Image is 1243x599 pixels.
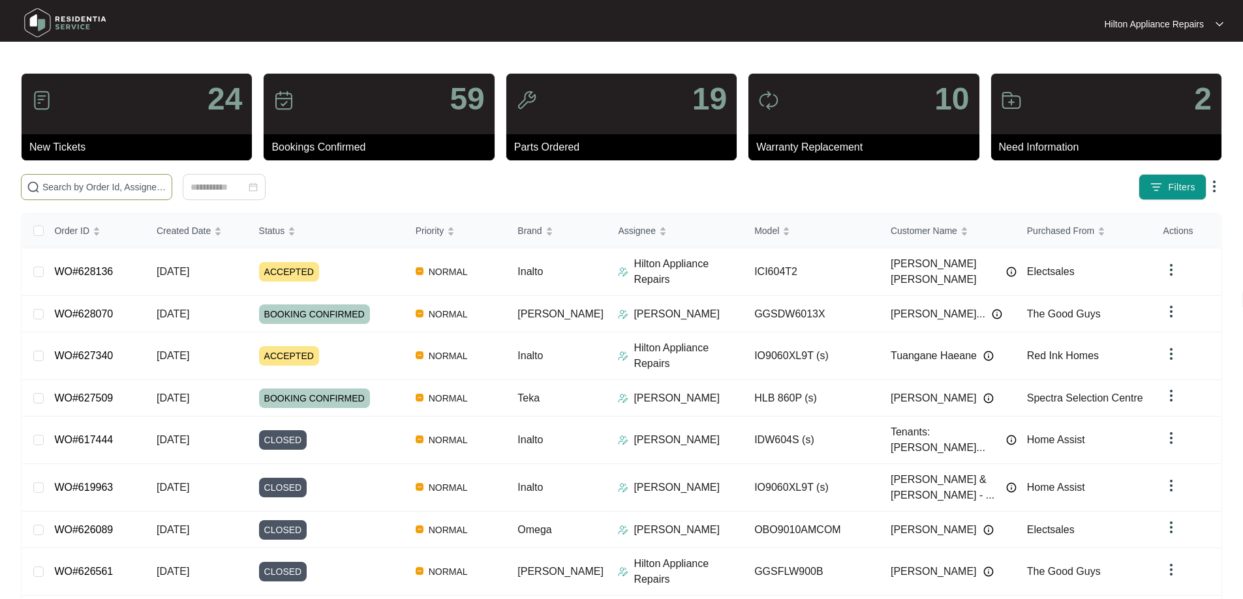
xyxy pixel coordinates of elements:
[634,306,720,322] p: [PERSON_NAME]
[157,224,211,238] span: Created Date
[891,564,977,579] span: [PERSON_NAME]
[634,522,720,538] p: [PERSON_NAME]
[607,214,744,248] th: Assignee
[983,351,994,361] img: Info icon
[31,90,52,111] img: icon
[157,482,189,493] span: [DATE]
[516,90,537,111] img: icon
[1163,562,1179,577] img: dropdown arrow
[416,483,423,491] img: Vercel Logo
[20,3,111,42] img: residentia service logo
[1027,482,1085,493] span: Home Assist
[517,224,542,238] span: Brand
[618,435,628,445] img: Assigner Icon
[54,224,89,238] span: Order ID
[983,525,994,535] img: Info icon
[744,214,880,248] th: Model
[618,267,628,277] img: Assigner Icon
[259,520,307,540] span: CLOSED
[259,388,370,408] span: BOOKING CONFIRMED
[744,296,880,332] td: GGSDW6013X
[744,380,880,416] td: HLB 860P (s)
[259,430,307,450] span: CLOSED
[1104,18,1204,31] p: Hilton Appliance Repairs
[634,340,744,372] p: Hilton Appliance Repairs
[259,478,307,497] span: CLOSED
[507,214,607,248] th: Brand
[999,139,1221,155] p: Need Information
[423,390,473,406] span: NORMAL
[259,224,285,238] span: Status
[423,480,473,495] span: NORMAL
[1027,224,1094,238] span: Purchased From
[1027,434,1085,445] span: Home Assist
[934,83,969,115] p: 10
[983,393,994,403] img: Info icon
[756,139,979,155] p: Warranty Replacement
[634,480,720,495] p: [PERSON_NAME]
[416,351,423,359] img: Vercel Logo
[758,90,779,111] img: icon
[259,262,319,282] span: ACCEPTED
[618,309,628,319] img: Assigner Icon
[744,464,880,512] td: IO9060XL9T (s)
[1027,266,1075,277] span: Electsales
[29,139,252,155] p: New Tickets
[259,304,370,324] span: BOOKING CONFIRMED
[744,248,880,296] td: ICI604T2
[517,392,540,403] span: Teka
[42,180,166,194] input: Search by Order Id, Assignee Name, Customer Name, Brand and Model
[1006,482,1017,493] img: Info icon
[1150,181,1163,194] img: filter icon
[1001,90,1022,111] img: icon
[1163,304,1179,319] img: dropdown arrow
[692,83,727,115] p: 19
[744,512,880,548] td: OBO9010AMCOM
[157,434,189,445] span: [DATE]
[416,567,423,575] img: Vercel Logo
[146,214,249,248] th: Created Date
[157,266,189,277] span: [DATE]
[517,566,604,577] span: [PERSON_NAME]
[517,350,543,361] span: Inalto
[27,181,40,194] img: search-icon
[634,256,744,287] p: Hilton Appliance Repairs
[416,435,423,443] img: Vercel Logo
[1153,214,1221,248] th: Actions
[618,351,628,361] img: Assigner Icon
[54,482,113,493] a: WO#619963
[517,482,543,493] span: Inalto
[1027,524,1075,535] span: Electsales
[259,562,307,581] span: CLOSED
[891,256,1000,287] span: [PERSON_NAME] [PERSON_NAME]
[416,267,423,275] img: Vercel Logo
[754,224,779,238] span: Model
[634,390,720,406] p: [PERSON_NAME]
[54,308,113,319] a: WO#628070
[618,566,628,577] img: Assigner Icon
[1163,519,1179,535] img: dropdown arrow
[514,139,737,155] p: Parts Ordered
[44,214,146,248] th: Order ID
[891,306,985,322] span: [PERSON_NAME]...
[618,482,628,493] img: Assigner Icon
[416,224,444,238] span: Priority
[1006,267,1017,277] img: Info icon
[992,309,1002,319] img: Info icon
[1163,478,1179,493] img: dropdown arrow
[423,348,473,364] span: NORMAL
[517,308,604,319] span: [PERSON_NAME]
[271,139,494,155] p: Bookings Confirmed
[1027,566,1101,577] span: The Good Guys
[891,348,977,364] span: Tuangane Haeane
[157,392,189,403] span: [DATE]
[54,266,113,277] a: WO#628136
[634,556,744,587] p: Hilton Appliance Repairs
[744,332,880,380] td: IO9060XL9T (s)
[1017,214,1153,248] th: Purchased From
[880,214,1017,248] th: Customer Name
[618,393,628,403] img: Assigner Icon
[983,566,994,577] img: Info icon
[259,346,319,366] span: ACCEPTED
[517,524,551,535] span: Omega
